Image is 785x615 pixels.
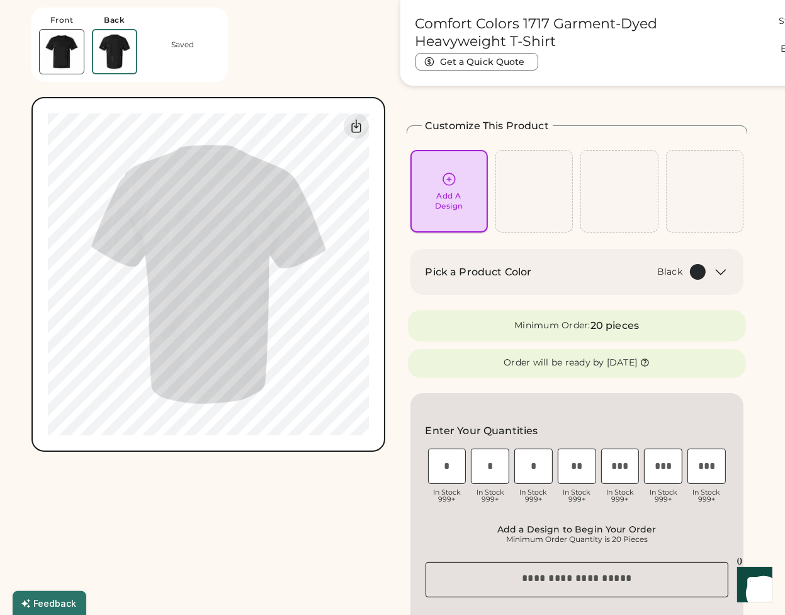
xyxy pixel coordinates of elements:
[429,534,725,544] div: Minimum Order Quantity is 20 Pieces
[415,53,538,71] button: Get a Quick Quote
[558,489,596,503] div: In Stock 999+
[725,558,779,612] iframe: Front Chat
[40,30,84,74] img: Comfort Colors 1717 Black Front Thumbnail
[601,489,640,503] div: In Stock 999+
[426,265,532,280] h2: Pick a Product Color
[514,489,553,503] div: In Stock 999+
[426,423,538,439] h2: Enter Your Quantities
[415,15,747,50] h1: Comfort Colors 1717 Garment-Dyed Heavyweight T-Shirt
[514,319,590,332] div: Minimum Order:
[590,318,639,333] div: 20 pieces
[657,266,682,279] div: Black
[93,30,136,73] img: Comfort Colors 1717 Black Back Thumbnail
[344,113,369,139] div: Download Back Mockup
[687,489,726,503] div: In Stock 999+
[171,40,194,50] div: Saved
[471,489,509,503] div: In Stock 999+
[504,357,604,369] div: Order will be ready by
[50,15,74,25] div: Front
[435,191,463,211] div: Add A Design
[428,489,466,503] div: In Stock 999+
[607,357,638,369] div: [DATE]
[429,524,725,534] div: Add a Design to Begin Your Order
[104,15,125,25] div: Back
[426,118,549,134] h2: Customize This Product
[644,489,682,503] div: In Stock 999+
